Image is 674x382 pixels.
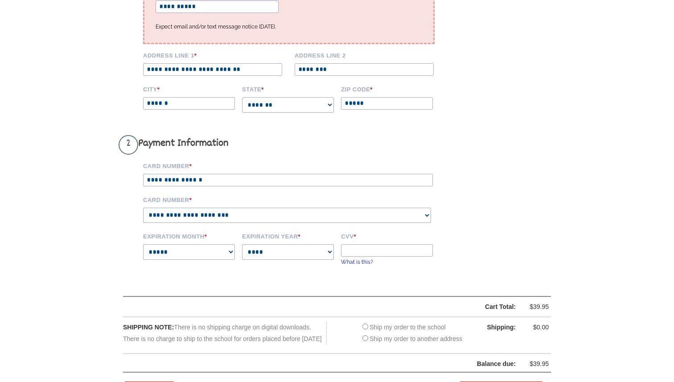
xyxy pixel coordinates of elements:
div: $0.00 [522,322,549,333]
p: Expect email and/or text message notice [DATE]. [156,22,422,32]
div: $39.95 [522,358,549,370]
label: CVV [341,232,434,240]
span: SHIPPING NOTE: [123,324,174,331]
label: Expiration Month [143,232,236,240]
a: What is this? [341,259,373,265]
label: City [143,85,236,93]
span: 2 [119,135,138,155]
div: Shipping: [471,322,516,333]
div: Ship my order to the school Ship my order to another address [360,322,462,344]
div: Balance due: [123,358,516,370]
label: Zip code [341,85,434,93]
label: Expiration Year [242,232,335,240]
h3: Payment Information [119,135,446,155]
div: There is no shipping charge on digital downloads. There is no charge to ship to the school for or... [123,322,327,344]
label: Card Number [143,161,446,169]
div: Cart Total: [146,301,516,312]
label: Address Line 1 [143,51,288,59]
label: State [242,85,335,93]
label: Address Line 2 [295,51,440,59]
div: $39.95 [522,301,549,312]
label: Card Number [143,195,446,203]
